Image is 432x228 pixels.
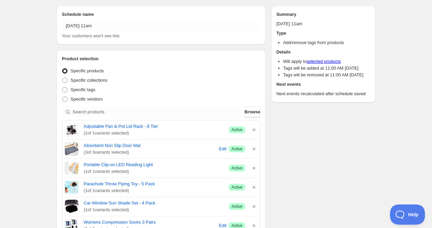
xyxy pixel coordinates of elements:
button: Edit [218,144,227,154]
span: Browse [245,109,260,115]
h2: Next events [276,81,370,88]
span: Your customers won't see this [62,33,120,38]
h2: Type [276,30,370,37]
span: Active [231,204,243,209]
span: Active [231,127,243,132]
span: Active [231,185,243,190]
img: A hand holding a black and orange toy parachute which appears to be designed to be thrown as a fl... [65,181,78,194]
span: ( 1 of 1 variants selected) [84,187,223,194]
span: Specific tags [71,87,95,92]
span: Edit [219,146,226,152]
span: Specific collections [71,78,107,83]
img: A gray striped absorbent non-slip door mat placed on a floor, with a bottle of cleaner standing t... [65,142,78,156]
img: An adjustable black steel 8-tier pan and pot lid holder rack with various pots and lids arranged ... [65,123,78,137]
p: [DATE] 11am [276,21,370,27]
span: Specific products [71,68,104,73]
h2: Schedule name [62,11,260,18]
h2: Summary [276,11,370,18]
a: Portable Clip-on LED Reading Light [84,161,223,168]
a: Absorbent Non Slip Door Mat [84,142,217,149]
a: Parachute Throw Flying Toy - 5 Pack [84,181,223,187]
h2: Details [276,49,370,55]
h2: Product selection [62,55,260,62]
img: A set of black car window sun shades displayed on a vehicle's side windows. [65,200,78,213]
li: Tags will be added at 11:00 AM [DATE] [283,65,370,72]
span: Active [231,165,243,171]
li: Add/remove tags from products [283,39,370,46]
span: ( 1 of 1 variants selected) [84,168,223,175]
span: ( 1 of 1 variants selected) [84,206,223,213]
span: ( 3 of 3 variants selected) [84,149,217,156]
iframe: Toggle Customer Support [390,204,425,225]
a: selected products [307,59,341,64]
span: ( 1 of 1 variants selected) [84,130,223,137]
li: Tags will be removed at 11:00 AM [DATE] [283,72,370,78]
a: Adjustable Pan & Pot Lid Rack - 8 Tier [84,123,223,130]
a: Womens Compression Socks 3 Pairs [84,219,217,226]
span: Specific vendors [71,97,102,102]
a: Car Window Sun Shade Set - 4 Pack [84,200,223,206]
input: Search products [73,107,243,117]
p: Next events recalculated after schedule saved [276,90,370,97]
li: Will apply to [283,58,370,65]
span: Active [231,146,243,152]
button: Browse [245,107,260,117]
